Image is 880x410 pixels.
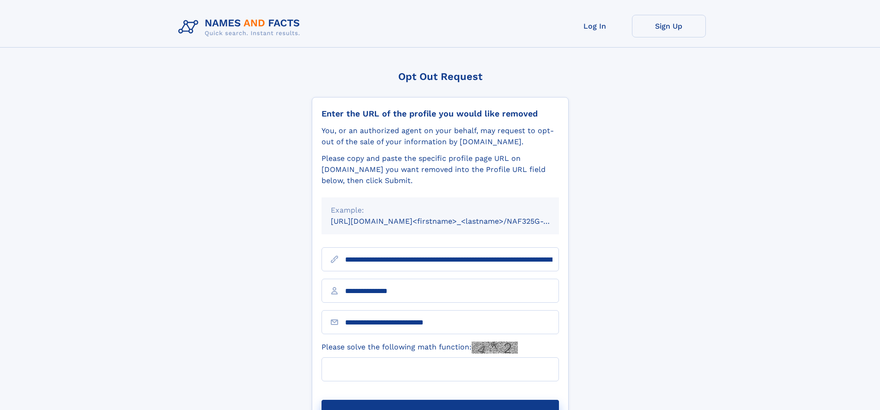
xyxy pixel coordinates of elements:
div: Please copy and paste the specific profile page URL on [DOMAIN_NAME] you want removed into the Pr... [322,153,559,186]
label: Please solve the following math function: [322,342,518,354]
a: Sign Up [632,15,706,37]
small: [URL][DOMAIN_NAME]<firstname>_<lastname>/NAF325G-xxxxxxxx [331,217,577,226]
div: Example: [331,205,550,216]
a: Log In [558,15,632,37]
div: Enter the URL of the profile you would like removed [322,109,559,119]
div: Opt Out Request [312,71,569,82]
img: Logo Names and Facts [175,15,308,40]
div: You, or an authorized agent on your behalf, may request to opt-out of the sale of your informatio... [322,125,559,147]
